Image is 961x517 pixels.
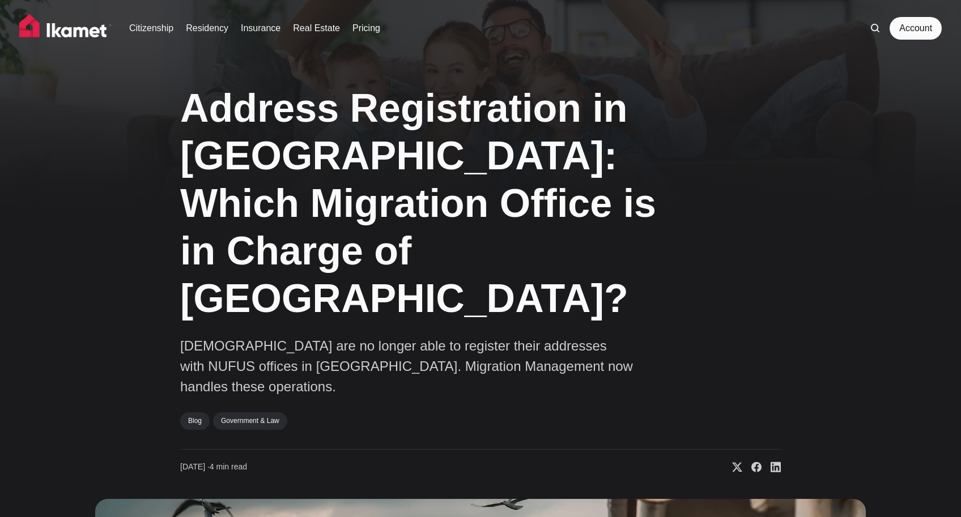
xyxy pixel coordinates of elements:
[180,412,210,429] a: Blog
[293,22,340,35] a: Real Estate
[762,462,781,473] a: Share on Linkedin
[352,22,380,35] a: Pricing
[180,462,210,471] span: [DATE] ∙
[180,462,247,473] time: 4 min read
[180,336,633,397] p: [DEMOGRAPHIC_DATA] are no longer able to register their addresses with NUFUS offices in [GEOGRAPH...
[213,412,287,429] a: Government & Law
[19,14,112,42] img: Ikamet home
[241,22,280,35] a: Insurance
[742,462,762,473] a: Share on Facebook
[129,22,173,35] a: Citizenship
[186,22,228,35] a: Residency
[723,462,742,473] a: Share on X
[180,84,667,322] h1: Address Registration in [GEOGRAPHIC_DATA]: Which Migration Office is in Charge of [GEOGRAPHIC_DATA]?
[890,17,942,40] a: Account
